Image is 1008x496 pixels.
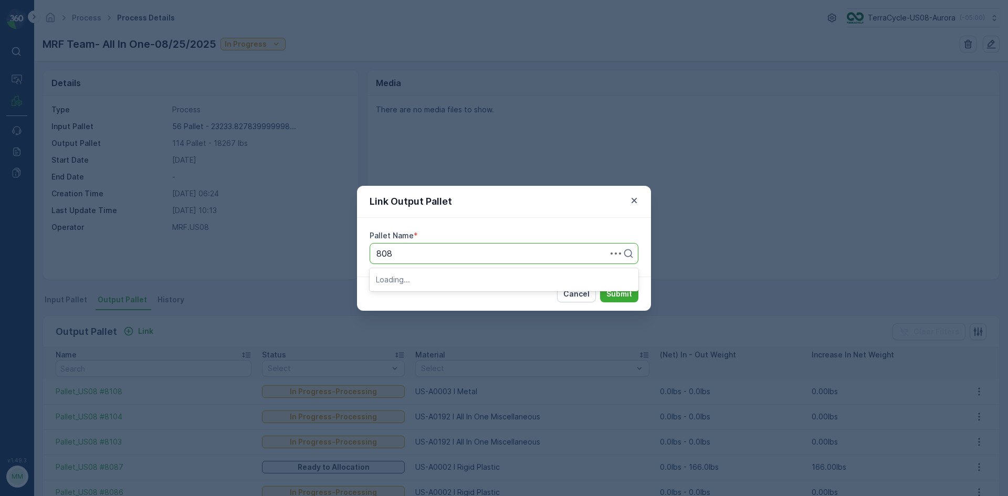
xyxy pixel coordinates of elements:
p: Cancel [563,289,590,299]
p: Loading... [376,275,632,285]
label: Pallet Name [370,231,414,240]
button: Cancel [557,286,596,302]
p: Link Output Pallet [370,194,452,209]
p: Submit [606,289,632,299]
button: Submit [600,286,638,302]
